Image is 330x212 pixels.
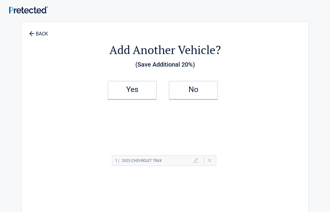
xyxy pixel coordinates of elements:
a: BACK [28,26,49,36]
h2: 2025 Chevrolet TRAX [115,157,162,165]
img: Main Logo [9,6,48,13]
h2: No [175,87,211,92]
h3: (Save Additional 20%) [55,59,275,70]
h2: Add Another Vehicle? [55,42,275,58]
span: 1 | [115,159,119,163]
h2: Yes [114,87,150,92]
a: Delete [208,159,211,162]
